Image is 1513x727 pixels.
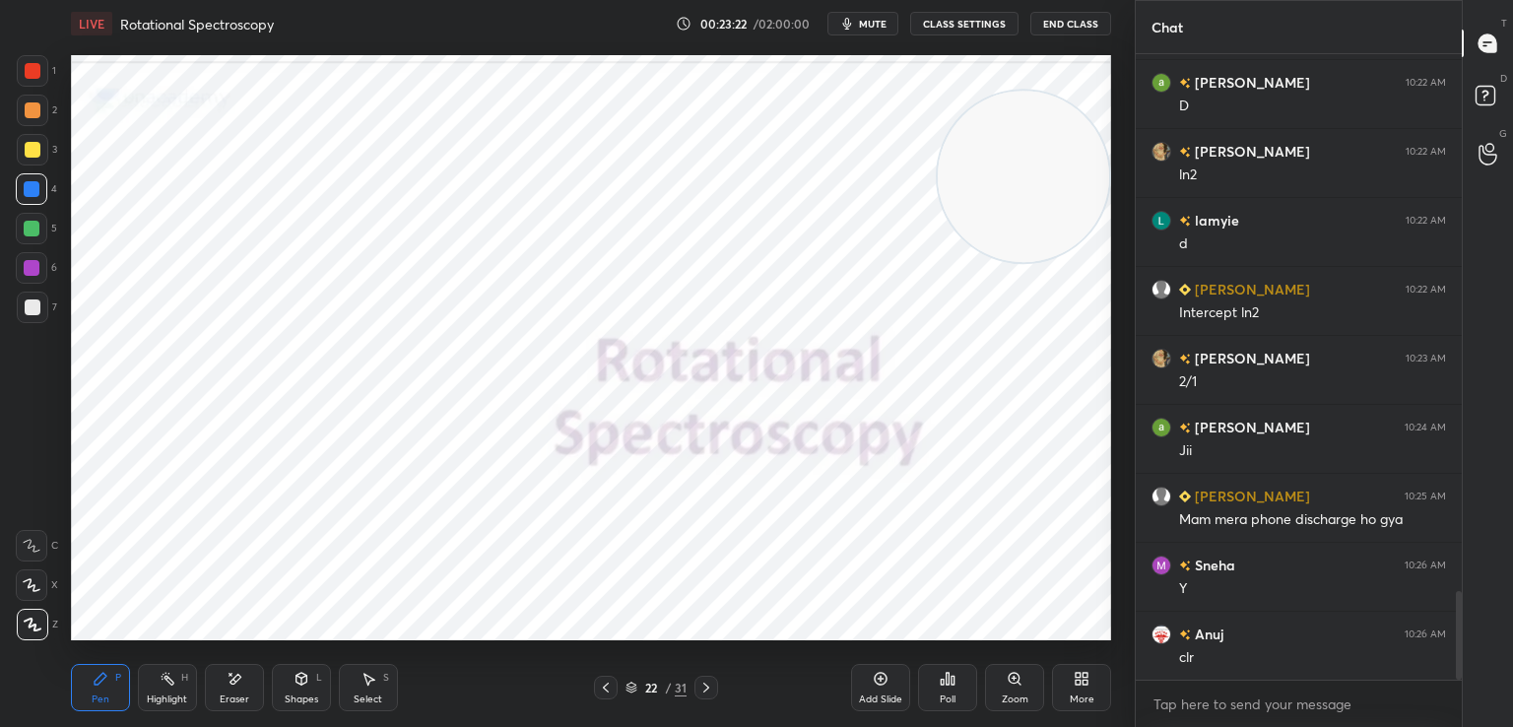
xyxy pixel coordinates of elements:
div: 5 [16,213,57,244]
div: C [16,530,58,562]
div: 10:26 AM [1405,628,1446,640]
div: Intercept ln2 [1179,303,1446,323]
img: no-rating-badge.077c3623.svg [1179,423,1191,433]
button: CLASS SETTINGS [910,12,1019,35]
h6: [PERSON_NAME] [1191,417,1310,437]
div: 10:22 AM [1406,215,1446,227]
span: mute [859,17,887,31]
div: Z [17,609,58,640]
img: Learner_Badge_beginner_1_8b307cf2a0.svg [1179,284,1191,296]
button: mute [827,12,898,35]
div: d [1179,234,1446,254]
div: / [665,682,671,694]
h6: [PERSON_NAME] [1191,72,1310,93]
img: 3ba5f3331d8f441b9759f01e6fcbb600.jpg [1151,349,1171,368]
div: ln2 [1179,165,1446,185]
div: Mam mera phone discharge ho gya [1179,510,1446,530]
h6: [PERSON_NAME] [1191,279,1310,299]
div: Shapes [285,694,318,704]
p: D [1500,71,1507,86]
div: 10:23 AM [1406,353,1446,364]
div: Pen [92,694,109,704]
div: P [115,673,121,683]
img: no-rating-badge.077c3623.svg [1179,629,1191,640]
div: LIVE [71,12,112,35]
img: default.png [1151,280,1171,299]
div: 2/1 [1179,372,1446,392]
img: b9ca13683d92495f90400fd7afae43a0.jpg [1151,625,1171,644]
p: T [1501,16,1507,31]
h6: [PERSON_NAME] [1191,348,1310,368]
div: Highlight [147,694,187,704]
div: 31 [675,679,687,696]
div: L [316,673,322,683]
img: 5b4346759121459092d585ae8ee704c0.67735597_3 [1151,418,1171,437]
div: 2 [17,95,57,126]
img: 5b4346759121459092d585ae8ee704c0.67735597_3 [1151,73,1171,93]
div: 3 [17,134,57,165]
div: 10:24 AM [1405,422,1446,433]
h6: Sneha [1191,555,1235,575]
img: 3ba5f3331d8f441b9759f01e6fcbb600.jpg [1151,142,1171,162]
div: Zoom [1002,694,1028,704]
div: Poll [940,694,955,704]
div: Eraser [220,694,249,704]
div: 4 [16,173,57,205]
div: 10:25 AM [1405,491,1446,502]
h6: [PERSON_NAME] [1191,141,1310,162]
div: grid [1136,54,1462,681]
div: 10:22 AM [1406,284,1446,296]
div: Jii [1179,441,1446,461]
img: no-rating-badge.077c3623.svg [1179,216,1191,227]
h4: Rotational Spectroscopy [120,15,274,33]
img: default.png [1151,487,1171,506]
img: Learner_Badge_beginner_1_8b307cf2a0.svg [1179,491,1191,502]
p: Chat [1136,1,1199,53]
div: 22 [641,682,661,694]
img: no-rating-badge.077c3623.svg [1179,147,1191,158]
h6: lamyie [1191,210,1239,231]
h6: [PERSON_NAME] [1191,486,1310,506]
img: no-rating-badge.077c3623.svg [1179,561,1191,571]
img: no-rating-badge.077c3623.svg [1179,354,1191,364]
div: Select [354,694,382,704]
div: 6 [16,252,57,284]
img: e36f19609f8343e6a4a769324ded5468.50562361_3 [1151,556,1171,575]
div: Add Slide [859,694,902,704]
div: 7 [17,292,57,323]
div: D [1179,97,1446,116]
p: G [1499,126,1507,141]
div: clr [1179,648,1446,668]
div: X [16,569,58,601]
h6: Anuj [1191,624,1223,644]
img: no-rating-badge.077c3623.svg [1179,78,1191,89]
div: 10:26 AM [1405,560,1446,571]
div: More [1070,694,1094,704]
button: End Class [1030,12,1111,35]
div: 10:22 AM [1406,77,1446,89]
div: 1 [17,55,56,87]
div: H [181,673,188,683]
div: S [383,673,389,683]
img: 813bb185137d43838d7f951813c9d4ef.40899250_3 [1151,211,1171,231]
div: Y [1179,579,1446,599]
div: 10:22 AM [1406,146,1446,158]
